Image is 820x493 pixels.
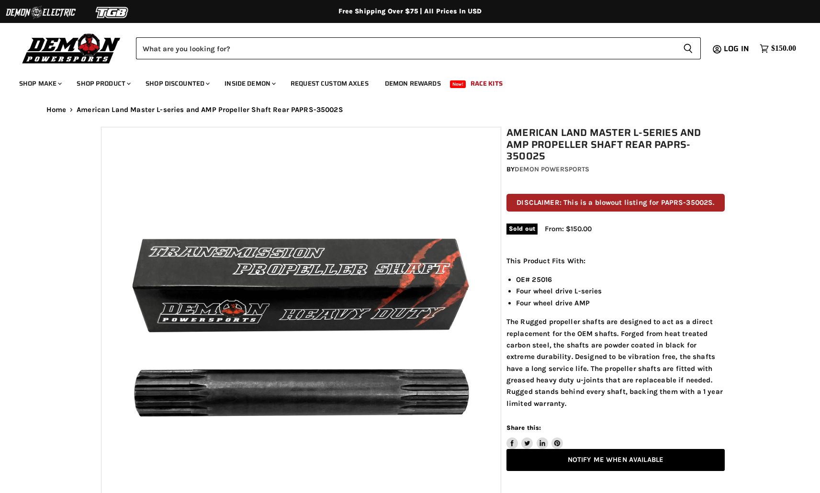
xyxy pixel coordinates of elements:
[138,74,215,93] a: Shop Discounted
[516,285,725,297] li: Four wheel drive L-series
[450,80,466,88] span: New!
[12,74,67,93] a: Shop Make
[12,70,794,93] ul: Main menu
[545,224,592,233] span: From: $150.00
[283,74,376,93] a: Request Custom Axles
[755,42,801,56] a: $150.00
[27,106,793,114] nav: Breadcrumbs
[771,44,796,53] span: $150.00
[77,106,343,114] span: American Land Master L-series and AMP Propeller Shaft Rear PAPRS-35002S
[675,37,701,59] button: Search
[5,3,77,22] img: Demon Electric Logo 2
[506,255,725,410] div: The Rugged propeller shafts are designed to act as a direct replacement for the OEM shafts. Forge...
[719,45,755,53] a: Log in
[19,31,124,65] img: Demon Powersports
[506,164,725,175] div: by
[69,74,136,93] a: Shop Product
[506,255,725,267] p: This Product Fits With:
[378,74,448,93] a: Demon Rewards
[515,165,589,173] a: Demon Powersports
[516,274,725,285] li: OE# 25016
[506,424,541,431] span: Share this:
[46,106,67,114] a: Home
[77,3,148,22] img: TGB Logo 2
[463,74,510,93] a: Race Kits
[724,43,749,55] span: Log in
[516,297,725,309] li: Four wheel drive AMP
[27,7,793,16] div: Free Shipping Over $75 | All Prices In USD
[506,449,725,471] a: Notify Me When Available
[506,224,538,234] span: Sold out
[136,37,701,59] form: Product
[506,194,725,212] p: DISCLAIMER: This is a blowout listing for PAPRS-35002S.
[217,74,281,93] a: Inside Demon
[136,37,675,59] input: Search
[506,127,725,162] h1: American Land Master L-series and AMP Propeller Shaft Rear PAPRS-35002S
[506,424,563,449] aside: Share this:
